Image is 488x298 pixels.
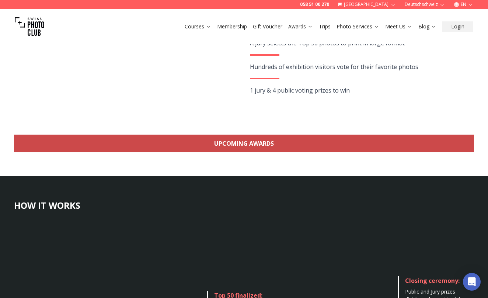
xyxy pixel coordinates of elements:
a: Upcoming Awards [14,135,474,152]
a: Awards [288,23,313,30]
button: Photo Services [334,21,382,32]
button: Courses [182,21,214,32]
a: Courses [185,23,211,30]
button: Blog [415,21,439,32]
button: Trips [316,21,334,32]
button: Awards [285,21,316,32]
button: Gift Voucher [250,21,285,32]
a: Photo Services [337,23,379,30]
img: Swiss photo club [15,12,44,41]
button: Membership [214,21,250,32]
button: Meet Us [382,21,415,32]
a: 058 51 00 270 [300,1,329,7]
a: Meet Us [385,23,412,30]
button: Login [442,21,473,32]
a: Membership [217,23,247,30]
a: Blog [418,23,436,30]
div: Hundreds of exhibition visitors vote for their favorite photos [250,62,466,72]
a: Gift Voucher [253,23,282,30]
div: Closing ceremony: [405,276,468,285]
a: Trips [319,23,331,30]
h3: HOW IT WORKS [14,200,474,211]
div: Open Intercom Messenger [463,273,481,291]
div: 1 jury & 4 public voting prizes to win [250,85,466,96]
